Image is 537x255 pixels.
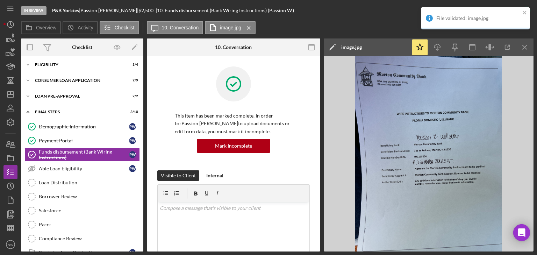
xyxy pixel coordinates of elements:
div: Passion [PERSON_NAME] | [80,8,138,13]
div: Able Loan Eligibility [39,166,129,171]
div: P W [129,137,136,144]
button: Overview [21,21,61,34]
div: 7 / 9 [126,78,138,83]
div: Checklist [72,44,92,50]
text: NW [8,243,14,247]
a: Pacer [24,218,140,232]
div: 3 / 4 [126,63,138,67]
button: Mark Incomplete [197,139,270,153]
div: Compliance Review [39,236,139,241]
div: 10. Conversation [215,44,252,50]
div: Payment Portal [39,138,129,143]
div: FINAL STEPS [35,110,121,114]
label: Checklist [115,25,135,30]
label: image.jpg [220,25,241,30]
a: Demographic InformationPW [24,120,140,134]
div: | [52,8,80,13]
div: Mark Incomplete [215,139,252,153]
div: P W [129,123,136,130]
button: close [522,10,527,16]
div: | 10. Funds disbursement (Bank Wiring Instructions) (Passion W.) [156,8,294,13]
button: Complete [490,3,534,17]
a: Able Loan EligibilityPW [24,162,140,176]
a: Borrower Review [24,190,140,204]
button: NW [3,238,17,252]
div: Consumer Loan Application [35,78,121,83]
div: Internal [206,170,223,181]
b: P&B Yorkies [52,7,79,13]
a: Compliance Review [24,232,140,246]
div: Pacer [39,222,139,227]
button: Activity [63,21,98,34]
div: Visible to Client [161,170,196,181]
button: Visible to Client [157,170,199,181]
div: Borrower Review [39,194,139,199]
img: Preview [324,56,534,252]
div: In Review [21,6,46,15]
span: $2,500 [138,7,153,13]
div: Complete [497,3,518,17]
div: P W [129,165,136,172]
a: Payment PortalPW [24,134,140,148]
a: Funds disbursement (Bank Wiring Instructions)PW [24,148,140,162]
button: Internal [203,170,227,181]
button: image.jpg [205,21,256,34]
a: Salesforce [24,204,140,218]
button: Checklist [100,21,139,34]
div: Funds disbursement (Bank Wiring Instructions) [39,149,129,160]
div: 2 / 2 [126,94,138,98]
div: Demographic Information [39,124,129,129]
a: Loan Distribution [24,176,140,190]
label: Activity [78,25,93,30]
label: Overview [36,25,56,30]
button: 10. Conversation [147,21,203,34]
label: 10. Conversation [162,25,199,30]
div: image.jpg [341,44,362,50]
div: P W [129,151,136,158]
div: Loan Pre-Approval [35,94,121,98]
div: Eligibility [35,63,121,67]
div: File validated: image.jpg [436,15,520,21]
p: This item has been marked complete. In order for Passion [PERSON_NAME] to upload documents or edi... [175,112,292,135]
div: 3 / 10 [126,110,138,114]
div: Open Intercom Messenger [513,224,530,241]
div: Loan Distribution [39,180,139,185]
div: Salesforce [39,208,139,213]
